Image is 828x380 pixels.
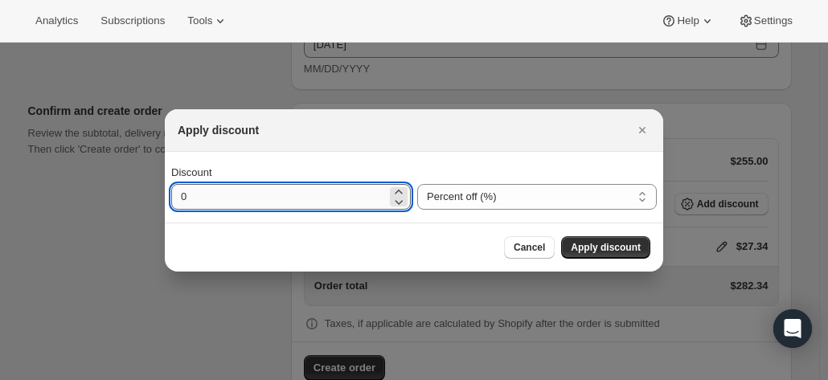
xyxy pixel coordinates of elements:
[773,309,812,348] div: Open Intercom Messenger
[100,14,165,27] span: Subscriptions
[171,166,212,178] span: Discount
[178,10,238,32] button: Tools
[26,10,88,32] button: Analytics
[754,14,793,27] span: Settings
[35,14,78,27] span: Analytics
[514,241,545,254] span: Cancel
[561,236,650,259] button: Apply discount
[504,236,555,259] button: Cancel
[728,10,802,32] button: Settings
[631,119,654,141] button: Close
[178,122,259,138] h2: Apply discount
[677,14,699,27] span: Help
[187,14,212,27] span: Tools
[651,10,724,32] button: Help
[571,241,641,254] span: Apply discount
[91,10,174,32] button: Subscriptions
